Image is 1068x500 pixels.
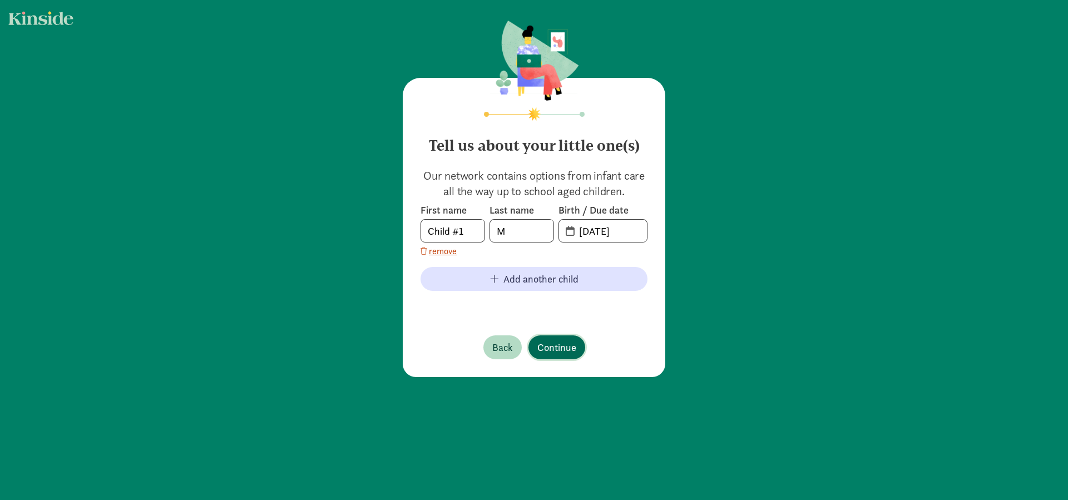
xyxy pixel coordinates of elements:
[421,204,485,217] label: First name
[483,335,522,359] button: Back
[537,340,576,355] span: Continue
[421,245,457,258] button: remove
[429,245,457,258] span: remove
[421,168,647,199] p: Our network contains options from infant care all the way up to school aged children.
[492,340,513,355] span: Back
[572,220,647,242] input: MM-DD-YYYY
[421,267,647,291] button: Add another child
[503,271,578,286] span: Add another child
[558,204,647,217] label: Birth / Due date
[421,128,647,155] h4: Tell us about your little one(s)
[489,204,554,217] label: Last name
[528,335,585,359] button: Continue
